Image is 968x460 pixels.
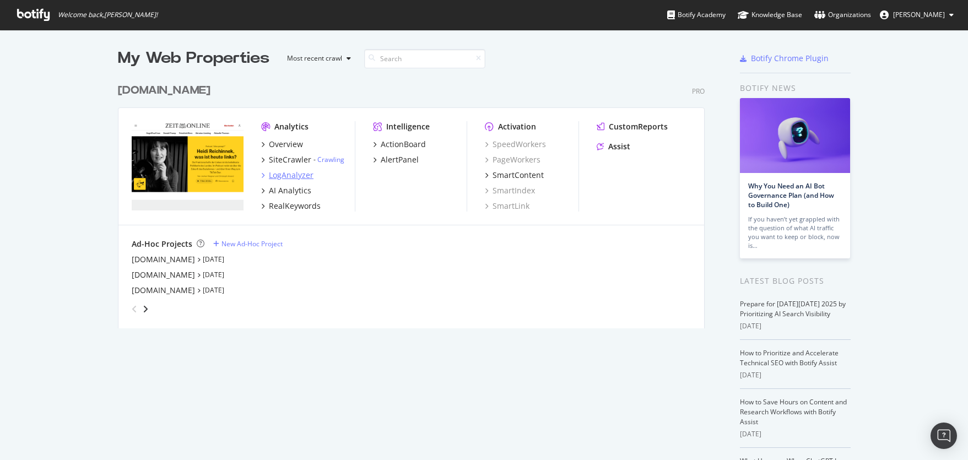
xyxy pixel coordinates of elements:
[58,10,158,19] span: Welcome back, [PERSON_NAME] !
[740,275,851,287] div: Latest Blog Posts
[118,83,210,99] div: [DOMAIN_NAME]
[740,82,851,94] div: Botify news
[373,139,426,150] a: ActionBoard
[667,9,726,20] div: Botify Academy
[118,83,215,99] a: [DOMAIN_NAME]
[740,53,829,64] a: Botify Chrome Plugin
[740,98,850,173] img: Why You Need an AI Bot Governance Plan (and How to Build One)
[740,397,847,426] a: How to Save Hours on Content and Research Workflows with Botify Assist
[381,139,426,150] div: ActionBoard
[740,370,851,380] div: [DATE]
[364,49,485,68] input: Search
[269,154,311,165] div: SiteCrawler
[381,154,419,165] div: AlertPanel
[313,155,344,164] div: -
[485,139,546,150] a: SpeedWorkers
[261,154,344,165] a: SiteCrawler- Crawling
[485,170,544,181] a: SmartContent
[738,9,802,20] div: Knowledge Base
[609,121,668,132] div: CustomReports
[132,239,192,250] div: Ad-Hoc Projects
[203,270,224,279] a: [DATE]
[931,423,957,449] div: Open Intercom Messenger
[221,239,283,248] div: New Ad-Hoc Project
[213,239,283,248] a: New Ad-Hoc Project
[740,299,846,318] a: Prepare for [DATE][DATE] 2025 by Prioritizing AI Search Visibility
[132,269,195,280] a: [DOMAIN_NAME]
[269,170,313,181] div: LogAnalyzer
[814,9,871,20] div: Organizations
[498,121,536,132] div: Activation
[597,121,668,132] a: CustomReports
[740,348,839,367] a: How to Prioritize and Accelerate Technical SEO with Botify Assist
[132,121,244,210] img: www.zeit.de
[485,185,535,196] a: SmartIndex
[485,154,540,165] a: PageWorkers
[748,181,834,209] a: Why You Need an AI Bot Governance Plan (and How to Build One)
[118,47,269,69] div: My Web Properties
[287,55,342,62] div: Most recent crawl
[317,155,344,164] a: Crawling
[261,185,311,196] a: AI Analytics
[597,141,630,152] a: Assist
[485,201,529,212] a: SmartLink
[261,201,321,212] a: RealKeywords
[608,141,630,152] div: Assist
[127,300,142,318] div: angle-left
[269,185,311,196] div: AI Analytics
[132,285,195,296] a: [DOMAIN_NAME]
[278,50,355,67] button: Most recent crawl
[373,154,419,165] a: AlertPanel
[274,121,309,132] div: Analytics
[261,139,303,150] a: Overview
[692,86,705,96] div: Pro
[132,254,195,265] a: [DOMAIN_NAME]
[269,201,321,212] div: RealKeywords
[893,10,945,19] span: Judith Lungstraß
[386,121,430,132] div: Intelligence
[261,170,313,181] a: LogAnalyzer
[748,215,842,250] div: If you haven’t yet grappled with the question of what AI traffic you want to keep or block, now is…
[871,6,962,24] button: [PERSON_NAME]
[142,304,149,315] div: angle-right
[203,255,224,264] a: [DATE]
[203,285,224,295] a: [DATE]
[493,170,544,181] div: SmartContent
[740,321,851,331] div: [DATE]
[269,139,303,150] div: Overview
[740,429,851,439] div: [DATE]
[118,69,713,328] div: grid
[751,53,829,64] div: Botify Chrome Plugin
